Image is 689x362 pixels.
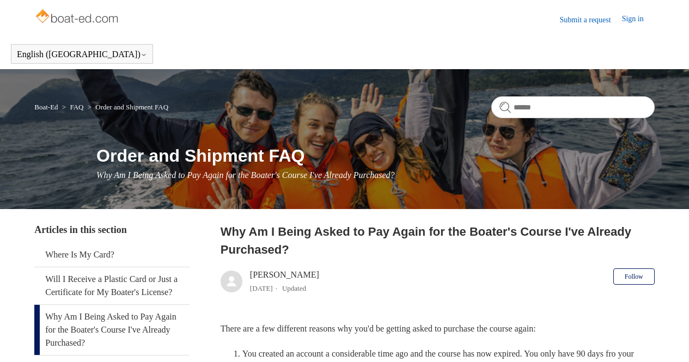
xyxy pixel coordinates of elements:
a: Sign in [622,13,655,26]
li: Boat-Ed [34,103,60,111]
span: Articles in this section [34,224,126,235]
li: Order and Shipment FAQ [86,103,168,111]
img: Boat-Ed Help Center home page [34,7,121,28]
button: Follow Article [613,268,655,285]
a: Why Am I Being Asked to Pay Again for the Boater's Course I've Already Purchased? [34,305,190,355]
a: Submit a request [560,14,622,26]
li: FAQ [60,103,86,111]
time: 03/01/2024, 15:51 [250,284,273,292]
p: There are a few different reasons why you'd be getting asked to purchase the course again: [221,322,655,336]
a: Will I Receive a Plastic Card or Just a Certificate for My Boater's License? [34,267,190,304]
li: Updated [282,284,306,292]
a: FAQ [70,103,83,111]
h1: Order and Shipment FAQ [96,143,655,169]
div: [PERSON_NAME] [250,268,319,294]
a: Where Is My Card? [34,243,190,267]
a: Boat-Ed [34,103,58,111]
span: Why Am I Being Asked to Pay Again for the Boater's Course I've Already Purchased? [96,170,394,180]
button: English ([GEOGRAPHIC_DATA]) [17,50,147,59]
h2: Why Am I Being Asked to Pay Again for the Boater's Course I've Already Purchased? [221,223,655,259]
a: Order and Shipment FAQ [95,103,168,111]
input: Search [491,96,655,118]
